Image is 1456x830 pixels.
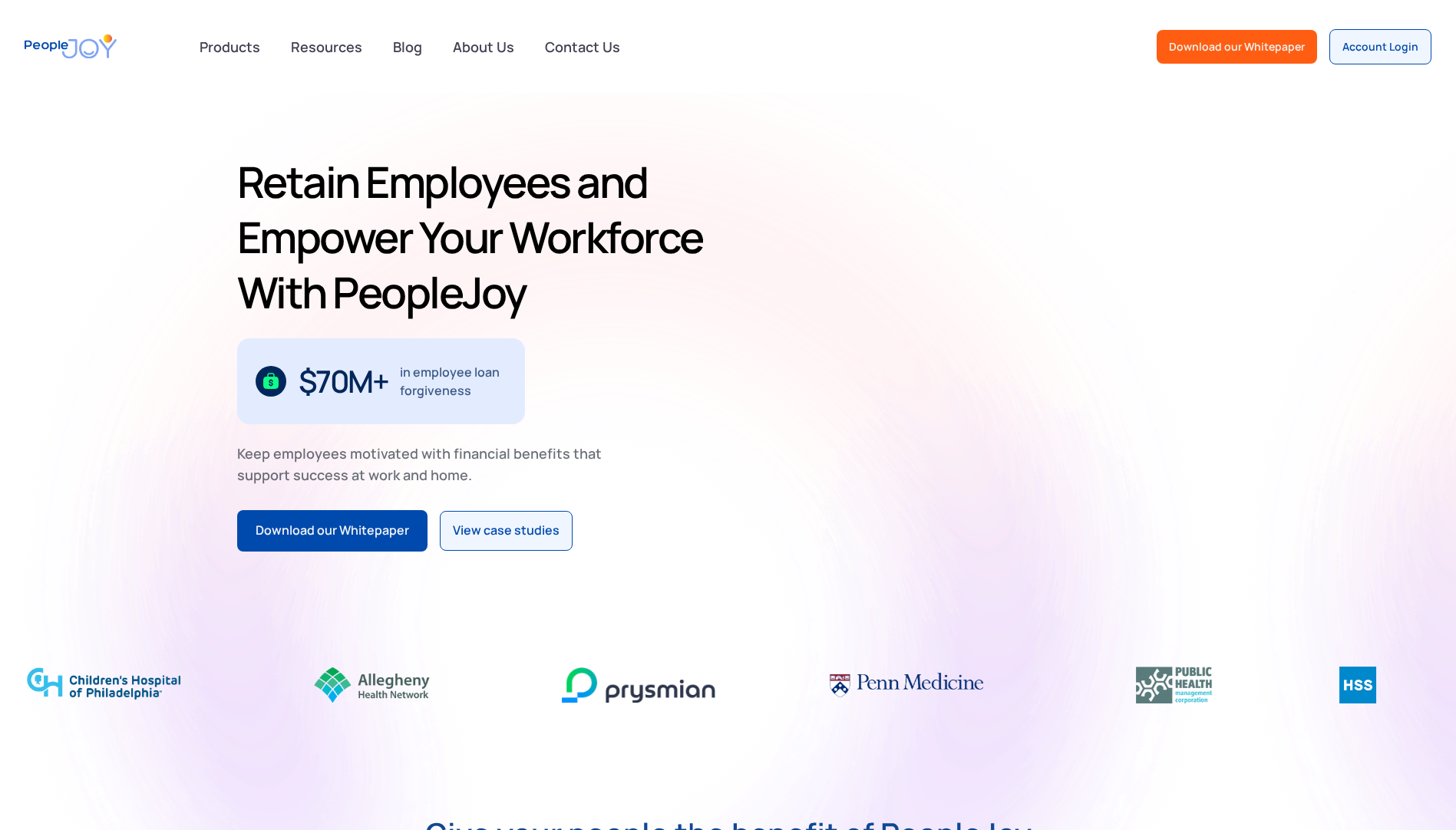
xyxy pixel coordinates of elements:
a: Contact Us [536,30,629,64]
a: home [25,25,117,68]
div: Download our Whitepaper [1169,39,1305,54]
a: Resources [282,30,371,64]
div: 1 / 3 [237,338,525,424]
div: Download our Whitepaper [256,521,409,541]
div: in employee loan forgiveness [400,363,507,400]
a: Blog [384,30,431,64]
a: Download our Whitepaper [1157,30,1317,64]
a: About Us [444,30,523,64]
a: Account Login [1329,29,1431,64]
div: $70M+ [299,369,388,394]
h1: Retain Employees and Empower Your Workforce With PeopleJoy [237,154,722,320]
div: Keep employees motivated with financial benefits that support success at work and home. [237,443,615,486]
a: Download our Whitepaper [237,510,428,552]
a: View case studies [440,511,573,551]
div: View case studies [453,521,560,541]
div: Account Login [1342,39,1418,54]
div: Products [190,31,269,62]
